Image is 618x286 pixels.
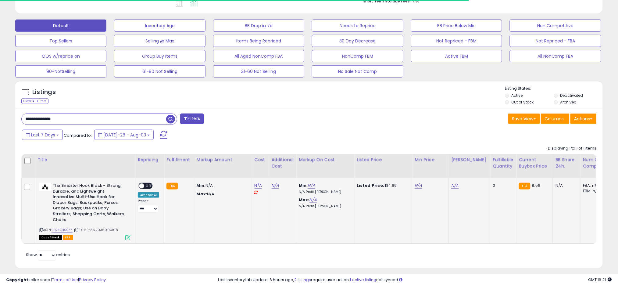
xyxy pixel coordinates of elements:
div: Last InventoryLab Update: 6 hours ago, require user action, not synced. [218,277,612,283]
div: Cost [255,157,266,163]
p: N/A [197,191,247,197]
label: Active [512,93,523,98]
div: Num of Comp. [583,157,605,169]
button: Group Buy Items [114,50,205,62]
button: Active FBM [411,50,502,62]
a: 1 active listing [350,277,376,283]
div: 0 [493,183,512,188]
div: Displaying 1 to 1 of 1 items [548,146,597,151]
button: No Sale Not Comp [312,65,403,78]
label: Out of Stock [512,100,534,105]
span: 2025-08-11 16:21 GMT [588,277,612,283]
button: 61-90 Not Selling [114,65,205,78]
button: Actions [570,114,597,124]
span: FBA [63,235,73,240]
div: $14.99 [357,183,407,188]
b: Listed Price: [357,183,384,188]
div: Listed Price [357,157,409,163]
h5: Listings [32,88,56,96]
div: ASIN: [39,183,130,240]
span: Last 7 Days [31,132,55,138]
div: Fulfillment [166,157,191,163]
div: Preset: [138,199,159,213]
p: N/A Profit [PERSON_NAME] [299,204,349,208]
button: Filters [180,114,204,124]
button: All Aged NonComp FBA [213,50,304,62]
div: Additional Cost [272,157,294,169]
a: Terms of Use [52,277,78,283]
span: All listings that are currently out of stock and unavailable for purchase on Amazon [39,235,62,240]
div: Amazon AI [138,192,159,198]
p: N/A [197,183,247,188]
b: The Smarter Hook Black - Strong, Durable, and Lightweight Innovative Multi-Use Hook for Diaper Ba... [53,183,127,224]
a: N/A [415,183,422,189]
button: 31-60 Not Selling [213,65,304,78]
button: Non Competitive [510,20,601,32]
button: Items Being Repriced [213,35,304,47]
a: N/A [451,183,459,189]
strong: Max: [197,191,207,197]
a: B074Q4SSZ7 [52,227,73,233]
p: N/A Profit [PERSON_NAME] [299,190,349,194]
button: Default [15,20,106,32]
div: Markup on Cost [299,157,352,163]
button: BB Price Below Min [411,20,502,32]
button: Top Sellers [15,35,106,47]
div: N/A [555,183,576,188]
button: Last 7 Days [22,130,63,140]
button: Columns [541,114,570,124]
label: Deactivated [560,93,583,98]
th: The percentage added to the cost of goods (COGS) that forms the calculator for Min & Max prices. [296,154,354,178]
a: N/A [272,183,279,189]
div: Title [38,157,133,163]
label: Archived [560,100,577,105]
div: [PERSON_NAME] [451,157,488,163]
small: FBA [519,183,530,190]
div: Markup Amount [197,157,249,163]
div: BB Share 24h. [555,157,578,169]
b: Max: [299,197,309,203]
button: 90+NotSelling [15,65,106,78]
div: FBM: n/a [583,188,603,194]
div: seller snap | | [6,277,106,283]
button: OOS w/reprice on [15,50,106,62]
strong: Min: [197,183,206,188]
div: Min Price [415,157,446,163]
span: | SKU: E-862036000108 [73,227,118,232]
a: N/A [309,197,317,203]
a: 2 listings [294,277,311,283]
span: OFF [144,183,154,189]
p: Listing States: [505,86,603,92]
div: Repricing [138,157,161,163]
strong: Copyright [6,277,28,283]
button: Save View [508,114,540,124]
button: Needs to Reprice [312,20,403,32]
button: Inventory Age [114,20,205,32]
span: Compared to: [64,132,92,138]
button: Not Repriced - FBM [411,35,502,47]
button: [DATE]-28 - Aug-03 [94,130,154,140]
img: 3164rhgNq6L._SL40_.jpg [39,183,51,191]
button: Not Repriced - FBA [510,35,601,47]
button: NonComp FBM [312,50,403,62]
button: Selling @ Max [114,35,205,47]
a: Privacy Policy [79,277,106,283]
b: Min: [299,183,308,188]
small: FBA [166,183,178,190]
button: 30 Day Decrease [312,35,403,47]
button: BB Drop in 7d [213,20,304,32]
div: Current Buybox Price [519,157,550,169]
div: Clear All Filters [21,98,48,104]
div: Fulfillable Quantity [493,157,514,169]
a: N/A [308,183,315,189]
span: [DATE]-28 - Aug-03 [103,132,146,138]
a: N/A [255,183,262,189]
div: FBA: n/a [583,183,603,188]
span: Show: entries [26,252,70,258]
span: Columns [545,116,564,122]
button: All NonComp FBA [510,50,601,62]
span: 8.56 [532,183,541,188]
